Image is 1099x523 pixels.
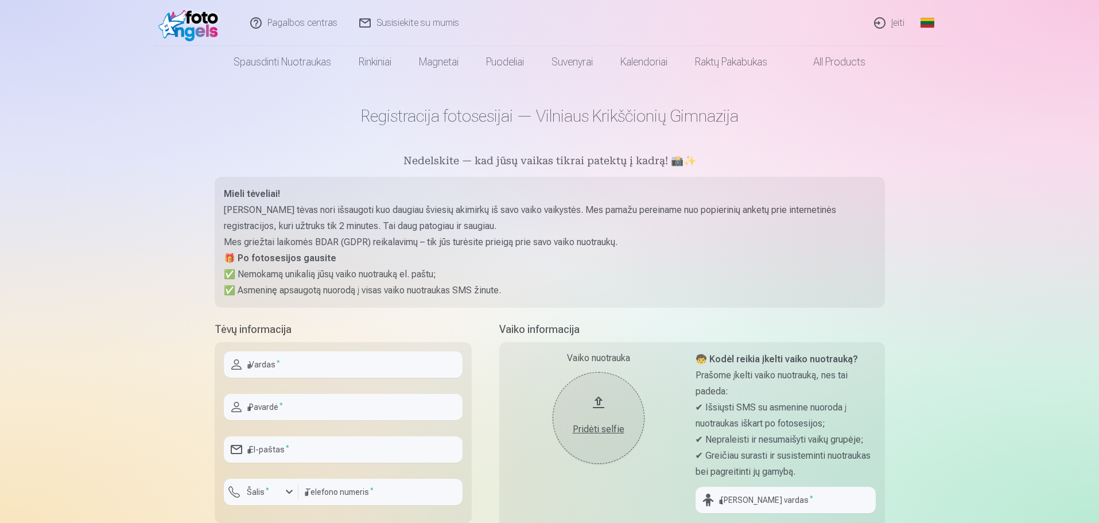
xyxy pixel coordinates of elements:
a: All products [781,46,879,78]
h1: Registracija fotosesijai — Vilniaus Krikščionių Gimnazija [215,106,885,126]
a: Kalendoriai [607,46,681,78]
strong: Mieli tėveliai! [224,188,280,199]
p: ✔ Greičiau surasti ir susisteminti nuotraukas bei pagreitinti jų gamybą. [696,448,876,480]
a: Raktų pakabukas [681,46,781,78]
h5: Tėvų informacija [215,321,472,338]
div: Vaiko nuotrauka [508,351,689,365]
button: Šalis* [224,479,298,505]
p: Prašome įkelti vaiko nuotrauką, nes tai padeda: [696,367,876,400]
p: ✔ Išsiųsti SMS su asmenine nuoroda į nuotraukas iškart po fotosesijos; [696,400,876,432]
div: Pridėti selfie [564,423,633,436]
a: Suvenyrai [538,46,607,78]
label: Šalis [242,486,274,498]
button: Pridėti selfie [553,372,644,464]
h5: Vaiko informacija [499,321,885,338]
strong: 🧒 Kodėl reikia įkelti vaiko nuotrauką? [696,354,858,365]
img: /fa2 [158,5,224,41]
strong: 🎁 Po fotosesijos gausite [224,253,336,264]
a: Rinkiniai [345,46,405,78]
p: Mes griežtai laikomės BDAR (GDPR) reikalavimų – tik jūs turėsite prieigą prie savo vaiko nuotraukų. [224,234,876,250]
p: ✅ Asmeninę apsaugotą nuorodą į visas vaiko nuotraukas SMS žinute. [224,282,876,299]
p: ✔ Nepraleisti ir nesumaišyti vaikų grupėje; [696,432,876,448]
a: Puodeliai [472,46,538,78]
a: Spausdinti nuotraukas [220,46,345,78]
a: Magnetai [405,46,472,78]
h5: Nedelskite — kad jūsų vaikas tikrai patektų į kadrą! 📸✨ [215,154,885,170]
p: [PERSON_NAME] tėvas nori išsaugoti kuo daugiau šviesių akimirkų iš savo vaiko vaikystės. Mes pama... [224,202,876,234]
p: ✅ Nemokamą unikalią jūsų vaiko nuotrauką el. paštu; [224,266,876,282]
